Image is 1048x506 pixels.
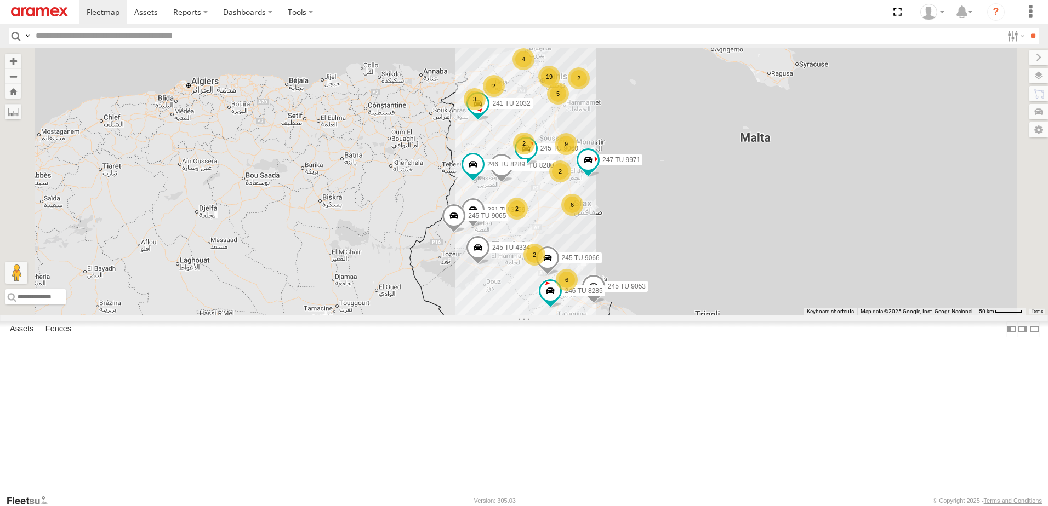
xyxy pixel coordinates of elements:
div: 4 [512,48,534,70]
span: 245 TU 9060 [540,145,578,153]
button: Keyboard shortcuts [807,308,854,315]
div: 2 [523,244,545,266]
button: Zoom Home [5,84,21,99]
button: Drag Pegman onto the map to open Street View [5,262,27,284]
a: Terms [1032,309,1043,314]
button: Map Scale: 50 km per 48 pixels [976,308,1026,315]
label: Search Query [23,28,32,44]
span: 245 TU 9065 [468,212,506,220]
a: Visit our Website [6,495,56,506]
div: 19 [538,66,560,88]
div: 2 [549,160,571,182]
i: ? [987,3,1005,21]
img: aramex-logo.svg [11,7,68,16]
label: Dock Summary Table to the Right [1017,321,1028,337]
div: Ahmed Khanfir [916,4,948,20]
div: 2 [483,75,505,97]
div: 3 [464,88,486,110]
div: © Copyright 2025 - [933,497,1042,504]
a: Terms and Conditions [984,497,1042,504]
span: 241 TU 2032 [492,100,530,108]
label: Measure [5,104,21,119]
div: 6 [561,194,583,216]
div: 9 [555,133,577,155]
div: 6 [556,269,578,291]
div: 2 [568,67,590,89]
div: 5 [547,83,569,105]
span: Map data ©2025 Google, Inst. Geogr. Nacional [861,308,972,314]
span: 246 TU 8285 [565,287,602,295]
span: 246 TU 8289 [487,160,525,168]
span: 245 TU 9053 [608,283,646,291]
label: Search Filter Options [1003,28,1027,44]
label: Fences [40,321,77,337]
div: 2 [506,198,528,220]
label: Hide Summary Table [1029,321,1040,337]
span: 50 km [979,308,994,314]
div: 2 [513,133,535,154]
button: Zoom out [5,68,21,84]
span: 231 TU 3159 [487,206,525,214]
span: 245 TU 9066 [562,254,600,262]
label: Assets [4,321,39,337]
label: Map Settings [1029,122,1048,137]
label: Dock Summary Table to the Left [1006,321,1017,337]
span: 245 TU 4334 [492,244,530,251]
button: Zoom in [5,54,21,68]
div: Version: 305.03 [474,497,516,504]
span: 247 TU 9971 [602,156,640,164]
